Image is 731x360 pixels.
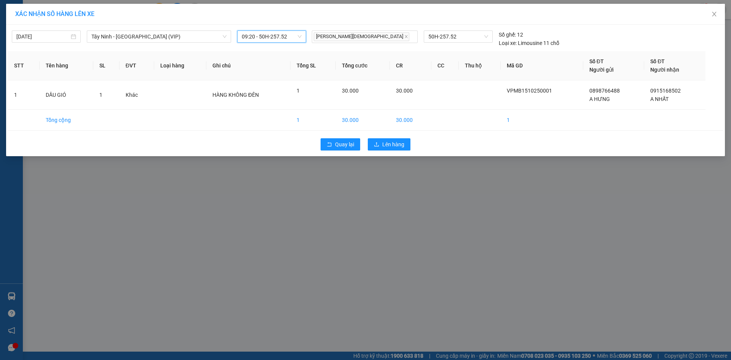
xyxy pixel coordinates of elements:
th: SL [93,51,120,80]
span: XÁC NHẬN SỐ HÀNG LÊN XE [15,10,94,18]
td: 1 [501,110,583,131]
div: 12 [499,30,523,39]
td: 30.000 [336,110,390,131]
img: logo.jpg [10,10,48,48]
span: A NHẤT [650,96,669,102]
th: CC [431,51,459,80]
div: Limousine 11 chỗ [499,39,559,47]
td: 1 [8,80,40,110]
span: 30.000 [342,88,359,94]
th: STT [8,51,40,80]
span: VPMB1510250001 [507,88,552,94]
span: close [711,11,717,17]
th: ĐVT [120,51,155,80]
th: Tổng cước [336,51,390,80]
span: Người gửi [589,67,614,73]
td: 30.000 [390,110,431,131]
button: uploadLên hàng [368,138,410,150]
span: Số ghế: [499,30,516,39]
td: Tổng cộng [40,110,93,131]
span: down [222,34,227,39]
th: CR [390,51,431,80]
th: Mã GD [501,51,583,80]
td: Khác [120,80,155,110]
span: Loại xe: [499,39,517,47]
li: Hotline: 1900 8153 [71,28,318,38]
span: Lên hàng [382,140,404,149]
span: 1 [99,92,102,98]
span: 09:20 - 50H-257.52 [242,31,302,42]
span: A HƯNG [589,96,610,102]
span: 30.000 [396,88,413,94]
td: 1 [290,110,336,131]
span: Số ĐT [650,58,665,64]
span: rollback [327,142,332,148]
th: Loại hàng [154,51,206,80]
span: Tây Ninh - Sài Gòn (VIP) [91,31,227,42]
th: Ghi chú [206,51,290,80]
span: Quay lại [335,140,354,149]
input: 15/10/2025 [16,32,69,41]
span: close [404,35,408,38]
li: [STREET_ADDRESS][PERSON_NAME]. [GEOGRAPHIC_DATA], Tỉnh [GEOGRAPHIC_DATA] [71,19,318,28]
span: Số ĐT [589,58,604,64]
span: upload [374,142,379,148]
th: Tên hàng [40,51,93,80]
button: Close [704,4,725,25]
span: 1 [297,88,300,94]
button: rollbackQuay lại [321,138,360,150]
th: Tổng SL [290,51,336,80]
th: Thu hộ [459,51,501,80]
span: 0915168502 [650,88,681,94]
td: DẦU GIÓ [40,80,93,110]
b: GỬI : PV Mộc Bài [10,55,90,68]
span: Người nhận [650,67,679,73]
span: HÀNG KHÔNG ĐÊN [212,92,259,98]
span: 0898766488 [589,88,620,94]
span: [PERSON_NAME][DEMOGRAPHIC_DATA] [314,32,409,41]
span: 50H-257.52 [428,31,488,42]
